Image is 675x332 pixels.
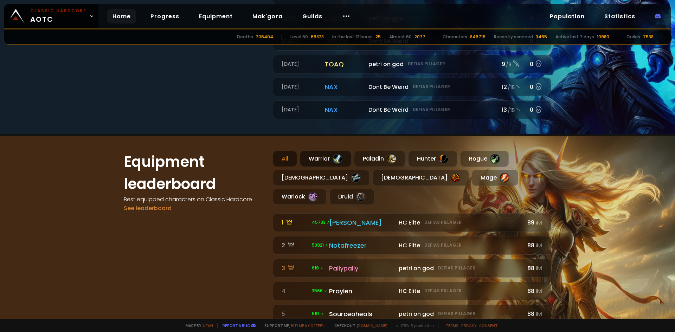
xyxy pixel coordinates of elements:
[599,9,641,24] a: Statistics
[312,311,324,317] span: 591
[536,242,542,249] small: ilvl
[414,34,425,40] div: 2077
[424,219,462,226] small: Defias Pillager
[472,170,518,186] div: Mage
[329,189,374,205] div: Druid
[479,323,498,328] a: Consent
[536,265,542,272] small: ilvl
[470,34,486,40] div: 846719
[282,287,308,295] div: 4
[524,241,542,250] div: 88
[124,195,264,204] h4: Best equipped characters on Classic Hardcore
[273,282,551,300] a: 4 3566 Praylen HC EliteDefias Pillager88ilvl
[643,34,654,40] div: 7538
[282,218,308,227] div: 1
[312,219,330,226] span: 45733
[273,55,551,73] a: [DATE]toaqpetri on godDefias Pillager9 /90
[372,170,469,186] div: [DEMOGRAPHIC_DATA]
[193,9,238,24] a: Equipment
[282,241,308,250] div: 2
[536,220,542,226] small: ilvl
[273,170,369,186] div: [DEMOGRAPHIC_DATA]
[375,34,381,40] div: 25
[273,305,551,323] a: 5 591 Sourceoheals petri on godDefias Pillager88ilvl
[247,9,288,24] a: Mak'gora
[438,265,475,271] small: Defias Pillager
[282,264,308,273] div: 3
[330,323,387,328] span: Checkout
[524,287,542,295] div: 88
[357,323,387,328] a: [DOMAIN_NAME]
[4,4,98,28] a: Classic HardcoreAOTC
[626,34,640,40] div: Guilds
[312,242,329,248] span: 53921
[256,34,273,40] div: 206404
[329,309,394,319] div: Sourceoheals
[260,323,326,328] span: Support me,
[597,34,609,40] div: 10980
[399,287,520,295] div: HC Elite
[329,218,394,227] div: [PERSON_NAME]
[536,34,547,40] div: 3465
[460,151,509,167] div: Rogue
[291,323,326,328] a: Buy me a coffee
[312,265,324,271] span: 619
[494,34,533,40] div: Recently scanned
[223,323,250,328] a: Report a bug
[408,151,457,167] div: Hunter
[181,323,213,328] span: Made by
[145,9,185,24] a: Progress
[273,259,551,278] a: 3 619 Pallypally petri on godDefias Pillager88ilvl
[399,264,520,273] div: petri on god
[273,213,551,232] a: 1 45733 [PERSON_NAME] HC EliteDefias Pillager89ilvl
[329,241,394,250] div: Notafreezer
[524,218,542,227] div: 89
[124,151,264,195] h1: Equipment leaderboard
[273,151,297,167] div: All
[524,264,542,273] div: 88
[443,34,467,40] div: Characters
[300,151,351,167] div: Warrior
[273,100,551,119] a: [DATE]naxDont Be WeirdDefias Pillager13 /150
[273,236,551,255] a: 2 53921 Notafreezer HC EliteDefias Pillager88ilvl
[282,310,308,318] div: 5
[329,263,394,273] div: Pallypally
[124,204,172,212] a: See leaderboard
[445,323,458,328] a: Terms
[332,34,373,40] div: In the last 12 hours
[329,286,394,296] div: Praylen
[273,78,551,96] a: [DATE]naxDont Be WeirdDefias Pillager12 /150
[311,34,324,40] div: 66828
[389,34,412,40] div: Almost 60
[424,242,462,248] small: Defias Pillager
[461,323,476,328] a: Privacy
[524,310,542,318] div: 88
[555,34,594,40] div: Active last 7 days
[536,288,542,295] small: ilvl
[30,8,86,14] small: Classic Hardcore
[237,34,253,40] div: Deaths
[399,218,520,227] div: HC Elite
[438,311,475,317] small: Defias Pillager
[107,9,136,24] a: Home
[536,311,542,318] small: ilvl
[424,288,462,294] small: Defias Pillager
[544,9,590,24] a: Population
[202,323,213,328] a: a fan
[354,151,405,167] div: Paladin
[392,323,434,328] span: v. d752d5 - production
[312,288,328,294] span: 3566
[30,8,86,25] span: AOTC
[399,310,520,318] div: petri on god
[297,9,328,24] a: Guilds
[399,241,520,250] div: HC Elite
[290,34,308,40] div: Level 60
[273,189,327,205] div: Warlock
